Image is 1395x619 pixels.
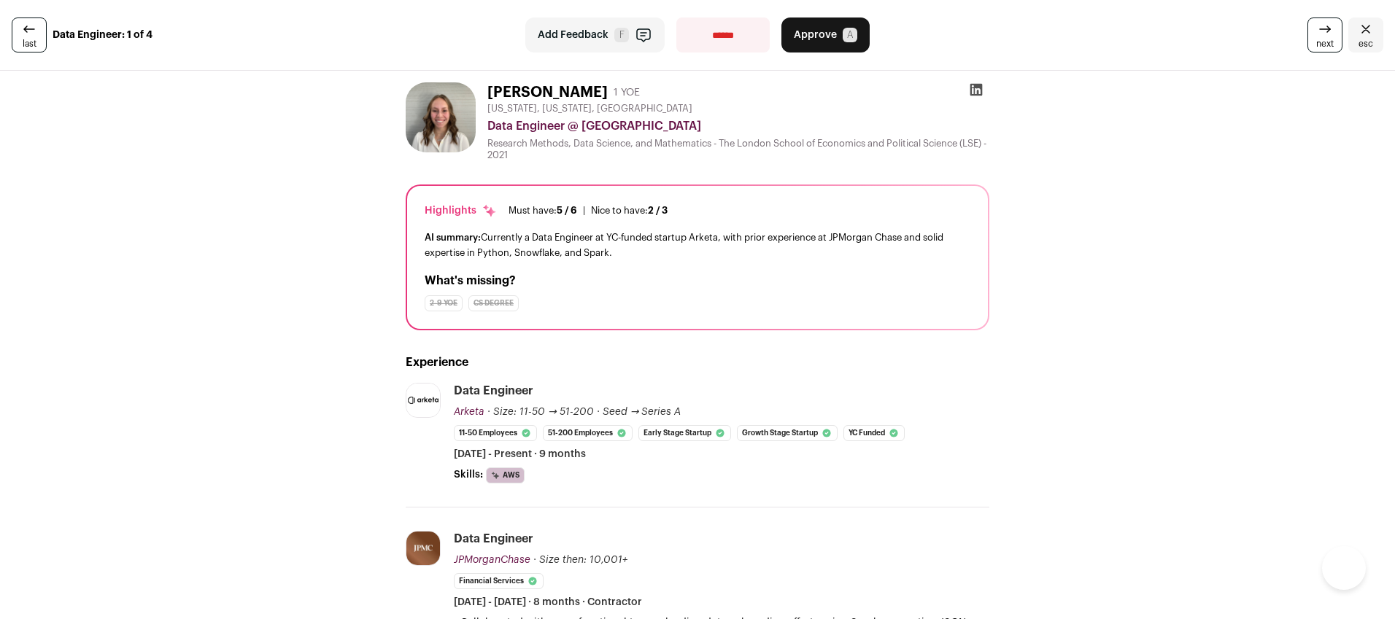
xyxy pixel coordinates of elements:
div: Research Methods, Data Science, and Mathematics - The London School of Economics and Political Sc... [487,138,989,161]
span: · [597,405,600,419]
button: Add Feedback F [525,17,665,52]
div: Currently a Data Engineer at YC-funded startup Arketa, with prior experience at JPMorgan Chase an... [425,230,970,260]
li: Early Stage Startup [638,425,731,441]
span: Approve [794,28,837,42]
button: Approve A [781,17,870,52]
div: Nice to have: [591,205,668,217]
span: JPMorganChase [454,555,530,565]
span: F [614,28,629,42]
li: Growth Stage Startup [737,425,838,441]
span: [US_STATE], [US_STATE], [GEOGRAPHIC_DATA] [487,103,692,114]
span: · Size: 11-50 → 51-200 [487,407,594,417]
div: 1 YOE [614,85,640,100]
a: Close [1348,17,1383,52]
div: 2-9 YOE [425,295,463,311]
a: next [1307,17,1342,52]
div: Data Engineer @ [GEOGRAPHIC_DATA] [487,117,989,135]
span: esc [1359,38,1373,50]
span: A [843,28,857,42]
li: 51-200 employees [543,425,633,441]
li: Financial Services [454,573,544,589]
span: 2 / 3 [648,206,668,215]
span: Seed → Series A [603,407,681,417]
div: Data Engineer [454,531,533,547]
span: AI summary: [425,233,481,242]
div: CS degree [468,295,519,311]
span: · Size then: 10,001+ [533,555,627,565]
a: last [12,17,47,52]
h2: Experience [406,354,989,371]
img: 7fe5a33b8b9016a3fe245e99b32a8ae6acdedb8d13af8aeaa0e6d82551940bc5.jpg [406,82,476,152]
iframe: Help Scout Beacon - Open [1322,546,1366,590]
div: Data Engineer [454,383,533,399]
ul: | [509,205,668,217]
h1: [PERSON_NAME] [487,82,608,103]
strong: Data Engineer: 1 of 4 [53,28,152,42]
span: Skills: [454,467,483,482]
span: 5 / 6 [557,206,577,215]
div: Must have: [509,205,577,217]
span: Add Feedback [538,28,608,42]
span: Arketa [454,407,484,417]
span: [DATE] - [DATE] · 8 months · Contractor [454,595,642,610]
li: YC Funded [843,425,905,441]
img: c0b437fa821e1c38dd32bbffe6467f282c25133aab3c4a449232a75cbaafe7ca.png [406,384,440,417]
span: last [23,38,36,50]
div: Highlights [425,203,497,218]
li: AWS [486,467,525,483]
span: next [1316,38,1334,50]
li: 11-50 employees [454,425,537,441]
span: [DATE] - Present · 9 months [454,447,586,462]
img: dbf1e915ae85f37df3404b4c05d486a3b29b5bae2d38654172e6aa14fae6c07c.jpg [406,532,440,565]
h2: What's missing? [425,272,970,289]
